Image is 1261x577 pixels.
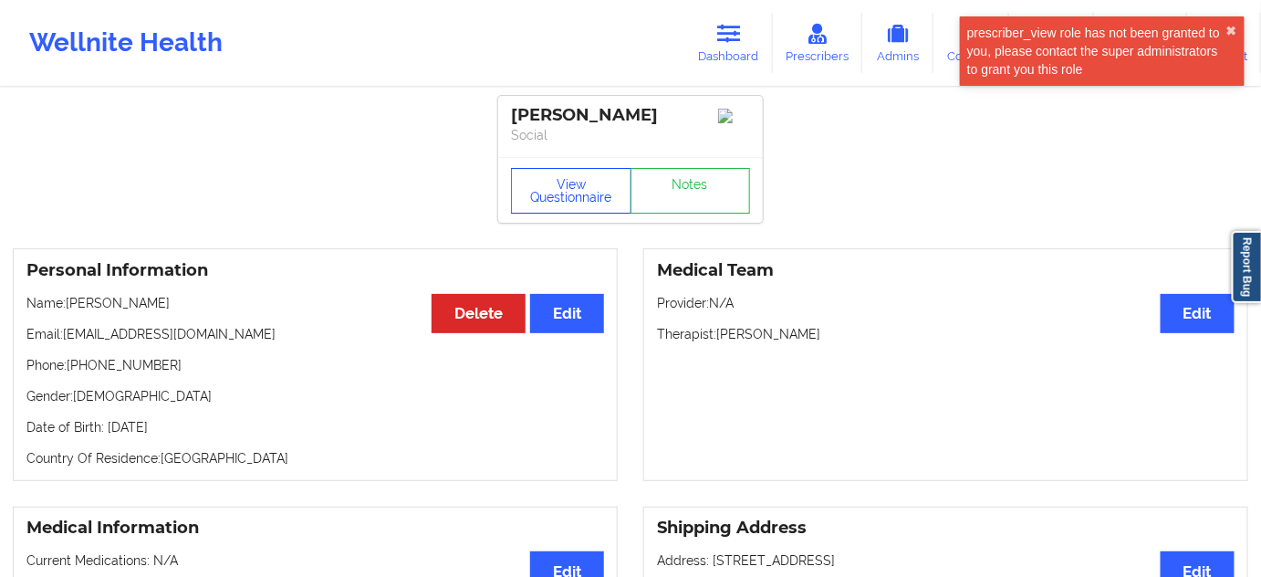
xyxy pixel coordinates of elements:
p: Country Of Residence: [GEOGRAPHIC_DATA] [26,449,604,467]
p: Date of Birth: [DATE] [26,418,604,436]
p: Name: [PERSON_NAME] [26,294,604,312]
button: View Questionnaire [511,168,631,214]
h3: Personal Information [26,260,604,281]
p: Provider: N/A [657,294,1235,312]
button: Edit [530,294,604,333]
p: Current Medications: N/A [26,551,604,570]
a: Admins [862,13,933,73]
button: Edit [1161,294,1235,333]
button: close [1226,24,1237,38]
p: Therapist: [PERSON_NAME] [657,325,1235,343]
a: Dashboard [685,13,773,73]
p: Gender: [DEMOGRAPHIC_DATA] [26,387,604,405]
button: Delete [432,294,526,333]
a: Coaches [933,13,1009,73]
a: Prescribers [773,13,863,73]
p: Phone: [PHONE_NUMBER] [26,356,604,374]
a: Report Bug [1232,231,1261,303]
h3: Shipping Address [657,518,1235,539]
div: prescriber_view role has not been granted to you, please contact the super administrators to gran... [967,24,1226,79]
img: Image%2Fplaceholer-image.png [718,109,750,123]
div: [PERSON_NAME] [511,105,750,126]
p: Email: [EMAIL_ADDRESS][DOMAIN_NAME] [26,325,604,343]
p: Address: [STREET_ADDRESS] [657,551,1235,570]
h3: Medical Information [26,518,604,539]
p: Social [511,126,750,144]
h3: Medical Team [657,260,1235,281]
a: Notes [630,168,751,214]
